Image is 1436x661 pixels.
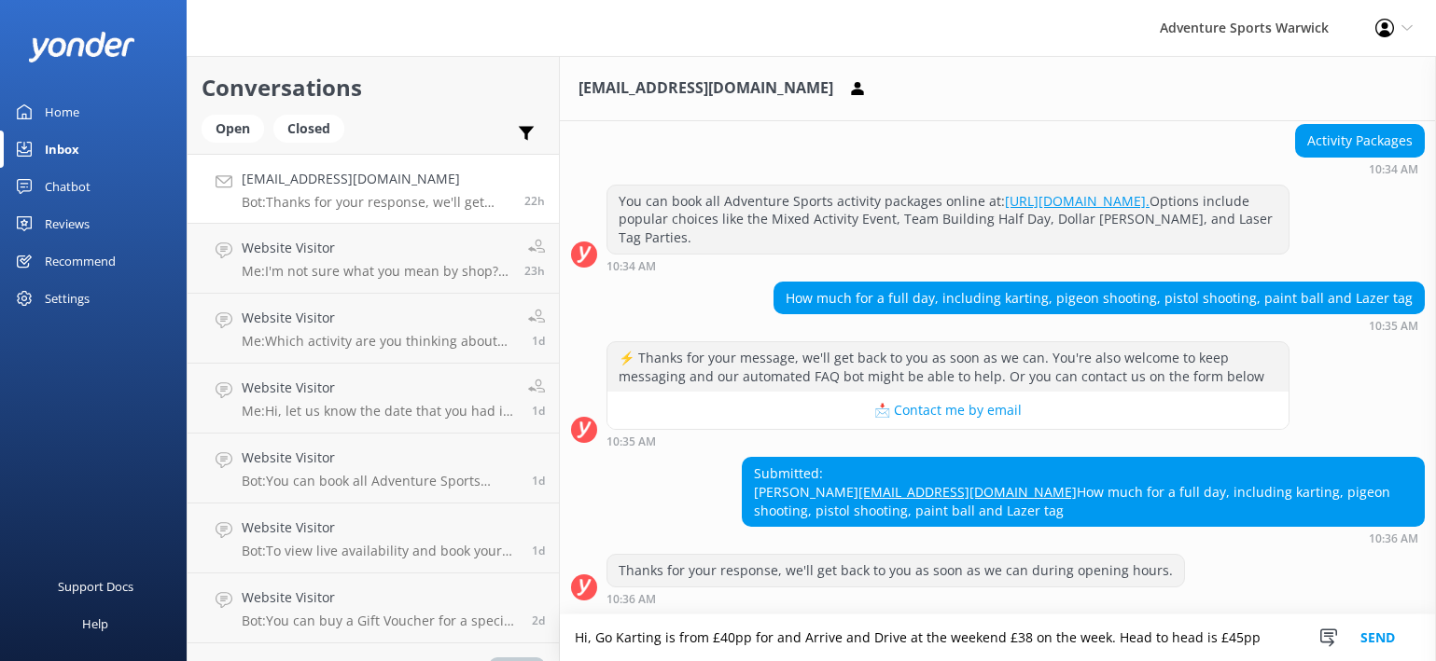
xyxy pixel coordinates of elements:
[242,194,510,211] p: Bot: Thanks for your response, we'll get back to you as soon as we can during opening hours.
[774,319,1425,332] div: Sep 28 2025 10:35am (UTC +01:00) Europe/London
[560,614,1436,661] textarea: Hi, Go Karting is from £40pp for and Arrive and Drive at the weekend £38 on the week. Head to hea...
[45,205,90,242] div: Reviews
[606,594,656,605] strong: 10:36 AM
[606,436,656,448] strong: 10:35 AM
[1343,614,1413,661] button: Send
[188,364,559,434] a: Website VisitorMe:Hi, let us know the date that you had in mind. We normally limit group sizes to...
[242,587,518,608] h4: Website Visitor
[1369,533,1418,544] strong: 10:36 AM
[242,517,518,538] h4: Website Visitor
[242,238,510,258] h4: Website Visitor
[743,458,1424,526] div: Submitted: [PERSON_NAME] How much for a full day, including karting, pigeon shooting, pistol shoo...
[188,294,559,364] a: Website VisitorMe:Which activity are you thinking about and which date?1d
[45,93,79,131] div: Home
[532,333,545,349] span: Sep 27 2025 03:14pm (UTC +01:00) Europe/London
[242,263,510,280] p: Me: I'm not sure what you mean by shop? We don't have a retail outlet.
[273,117,354,138] a: Closed
[606,261,656,272] strong: 10:34 AM
[242,473,518,489] p: Bot: You can book all Adventure Sports activity packages online at: [URL][DOMAIN_NAME]. Options i...
[202,115,264,143] div: Open
[188,503,559,573] a: Website VisitorBot:To view live availability and book your tour, please visit: [URL][DOMAIN_NAME].1d
[607,392,1289,429] button: 📩 Contact me by email
[242,403,514,420] p: Me: Hi, let us know the date that you had in mind. We normally limit group sizes to 6 people, but...
[607,342,1289,392] div: ⚡ Thanks for your message, we'll get back to you as soon as we can. You're also welcome to keep m...
[607,555,1184,586] div: Thanks for your response, we'll get back to you as soon as we can during opening hours.
[45,131,79,168] div: Inbox
[45,242,116,280] div: Recommend
[45,168,91,205] div: Chatbot
[1295,162,1425,175] div: Sep 28 2025 10:34am (UTC +01:00) Europe/London
[202,117,273,138] a: Open
[242,613,518,629] p: Bot: You can buy a Gift Voucher for a specific activity here: [URL][DOMAIN_NAME].
[532,613,545,628] span: Sep 26 2025 12:27pm (UTC +01:00) Europe/London
[524,193,545,209] span: Sep 28 2025 10:36am (UTC +01:00) Europe/London
[242,308,514,328] h4: Website Visitor
[607,186,1289,254] div: You can book all Adventure Sports activity packages online at: Options include popular choices li...
[188,434,559,503] a: Website VisitorBot:You can book all Adventure Sports activity packages online at: [URL][DOMAIN_NA...
[742,531,1425,544] div: Sep 28 2025 10:36am (UTC +01:00) Europe/London
[82,605,108,642] div: Help
[28,32,135,62] img: yonder-white-logo.png
[273,115,344,143] div: Closed
[606,592,1185,605] div: Sep 28 2025 10:36am (UTC +01:00) Europe/London
[858,483,1077,501] a: [EMAIL_ADDRESS][DOMAIN_NAME]
[45,280,90,317] div: Settings
[532,473,545,489] span: Sep 27 2025 01:43pm (UTC +01:00) Europe/London
[1005,192,1150,210] a: [URL][DOMAIN_NAME].
[1369,164,1418,175] strong: 10:34 AM
[242,378,514,398] h4: Website Visitor
[202,70,545,105] h2: Conversations
[188,154,559,224] a: [EMAIL_ADDRESS][DOMAIN_NAME]Bot:Thanks for your response, we'll get back to you as soon as we can...
[774,282,1424,314] div: How much for a full day, including karting, pigeon shooting, pistol shooting, paint ball and Laze...
[188,224,559,294] a: Website VisitorMe:I'm not sure what you mean by shop? We don't have a retail outlet.23h
[242,333,514,350] p: Me: Which activity are you thinking about and which date?
[532,403,545,419] span: Sep 27 2025 03:06pm (UTC +01:00) Europe/London
[242,543,518,559] p: Bot: To view live availability and book your tour, please visit: [URL][DOMAIN_NAME].
[579,76,833,101] h3: [EMAIL_ADDRESS][DOMAIN_NAME]
[1296,125,1424,157] div: Activity Packages
[242,169,510,189] h4: [EMAIL_ADDRESS][DOMAIN_NAME]
[524,263,545,279] span: Sep 28 2025 09:19am (UTC +01:00) Europe/London
[58,568,133,605] div: Support Docs
[532,543,545,558] span: Sep 27 2025 09:52am (UTC +01:00) Europe/London
[606,434,1290,448] div: Sep 28 2025 10:35am (UTC +01:00) Europe/London
[188,573,559,643] a: Website VisitorBot:You can buy a Gift Voucher for a specific activity here: [URL][DOMAIN_NAME].2d
[1369,321,1418,332] strong: 10:35 AM
[606,259,1290,272] div: Sep 28 2025 10:34am (UTC +01:00) Europe/London
[242,448,518,468] h4: Website Visitor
